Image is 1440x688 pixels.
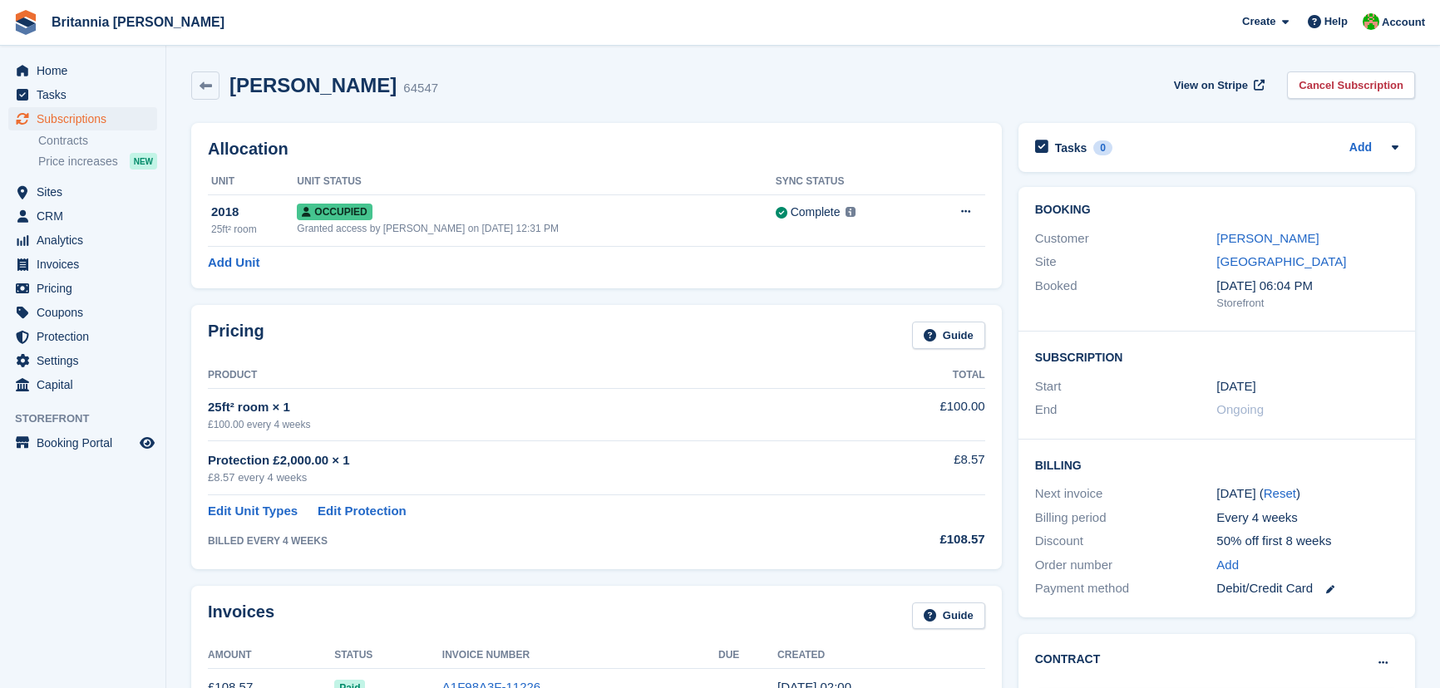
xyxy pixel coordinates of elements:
[1035,556,1217,575] div: Order number
[1216,509,1398,528] div: Every 4 weeks
[8,229,157,252] a: menu
[130,153,157,170] div: NEW
[211,222,297,237] div: 25ft² room
[1216,484,1398,504] div: [DATE] ( )
[1264,486,1296,500] a: Reset
[403,79,438,98] div: 64547
[208,469,841,486] div: £8.57 every 4 weeks
[442,642,718,669] th: Invoice Number
[208,169,297,195] th: Unit
[318,502,407,521] a: Edit Protection
[1035,651,1101,668] h2: Contract
[37,180,136,204] span: Sites
[1216,402,1264,416] span: Ongoing
[1167,71,1268,99] a: View on Stripe
[1216,532,1398,551] div: 50% off first 8 weeks
[38,154,118,170] span: Price increases
[1035,579,1217,598] div: Payment method
[841,362,985,389] th: Total
[1349,139,1372,158] a: Add
[1363,13,1379,30] img: Wendy Thorp
[37,373,136,396] span: Capital
[1035,532,1217,551] div: Discount
[208,642,334,669] th: Amount
[1382,14,1425,31] span: Account
[8,301,157,324] a: menu
[791,204,841,221] div: Complete
[38,133,157,149] a: Contracts
[1216,295,1398,312] div: Storefront
[37,325,136,348] span: Protection
[137,433,157,453] a: Preview store
[37,59,136,82] span: Home
[37,349,136,372] span: Settings
[208,451,841,470] div: Protection £2,000.00 × 1
[1287,71,1415,99] a: Cancel Subscription
[8,431,157,455] a: menu
[208,533,841,548] div: BILLED EVERY 4 WEEKS
[1216,254,1346,268] a: [GEOGRAPHIC_DATA]
[1035,484,1217,504] div: Next invoice
[208,253,259,273] a: Add Unit
[1216,579,1398,598] div: Debit/Credit Card
[45,8,231,36] a: Britannia [PERSON_NAME]
[1035,401,1217,420] div: End
[1242,13,1275,30] span: Create
[211,203,297,222] div: 2018
[208,417,841,432] div: £100.00 every 4 weeks
[208,502,298,521] a: Edit Unit Types
[208,602,274,630] h2: Invoices
[229,74,397,96] h2: [PERSON_NAME]
[37,277,136,300] span: Pricing
[37,83,136,106] span: Tasks
[38,152,157,170] a: Price increases NEW
[208,398,841,417] div: 25ft² room × 1
[1216,277,1398,296] div: [DATE] 06:04 PM
[8,349,157,372] a: menu
[776,169,921,195] th: Sync Status
[37,107,136,130] span: Subscriptions
[208,322,264,349] h2: Pricing
[841,441,985,495] td: £8.57
[1035,277,1217,312] div: Booked
[841,388,985,440] td: £100.00
[846,207,856,217] img: icon-info-grey-7440780725fd019a000dd9b08b2336e03edf1995a4989e88bcd33f0948082b44.svg
[8,373,157,396] a: menu
[777,642,985,669] th: Created
[1324,13,1348,30] span: Help
[912,322,985,349] a: Guide
[297,169,775,195] th: Unit Status
[8,325,157,348] a: menu
[1035,253,1217,272] div: Site
[8,253,157,276] a: menu
[1035,377,1217,396] div: Start
[1216,556,1239,575] a: Add
[1035,456,1398,473] h2: Billing
[1055,140,1087,155] h2: Tasks
[1216,377,1255,396] time: 2024-12-05 01:00:00 UTC
[8,277,157,300] a: menu
[1035,509,1217,528] div: Billing period
[208,140,985,159] h2: Allocation
[297,204,372,220] span: Occupied
[8,107,157,130] a: menu
[1174,77,1248,94] span: View on Stripe
[297,221,775,236] div: Granted access by [PERSON_NAME] on [DATE] 12:31 PM
[37,431,136,455] span: Booking Portal
[8,59,157,82] a: menu
[334,642,442,669] th: Status
[1035,229,1217,248] div: Customer
[37,229,136,252] span: Analytics
[8,180,157,204] a: menu
[8,204,157,228] a: menu
[37,253,136,276] span: Invoices
[13,10,38,35] img: stora-icon-8386f47178a22dfd0bd8f6a31ec36ba5ce8667c1dd55bd0f319d3a0aa187defe.svg
[1216,231,1319,245] a: [PERSON_NAME]
[8,83,157,106] a: menu
[15,410,165,427] span: Storefront
[1035,348,1398,365] h2: Subscription
[841,530,985,549] div: £108.57
[208,362,841,389] th: Product
[37,301,136,324] span: Coupons
[912,602,985,630] a: Guide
